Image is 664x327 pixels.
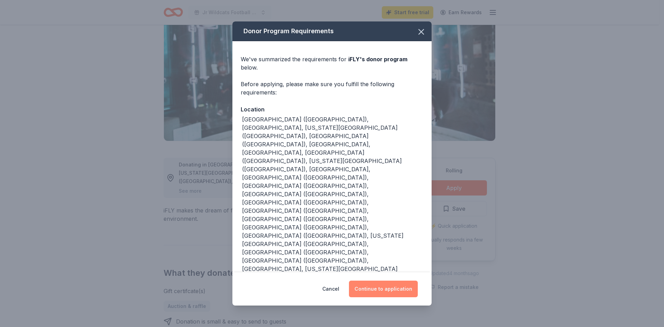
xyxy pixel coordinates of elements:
[241,55,423,72] div: We've summarized the requirements for below.
[232,21,432,41] div: Donor Program Requirements
[349,281,418,297] button: Continue to application
[348,56,407,63] span: iFLY 's donor program
[241,105,423,114] div: Location
[322,281,339,297] button: Cancel
[242,115,423,290] div: [GEOGRAPHIC_DATA] ([GEOGRAPHIC_DATA]), [GEOGRAPHIC_DATA], [US_STATE][GEOGRAPHIC_DATA] ([GEOGRAPHI...
[241,80,423,97] div: Before applying, please make sure you fulfill the following requirements:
